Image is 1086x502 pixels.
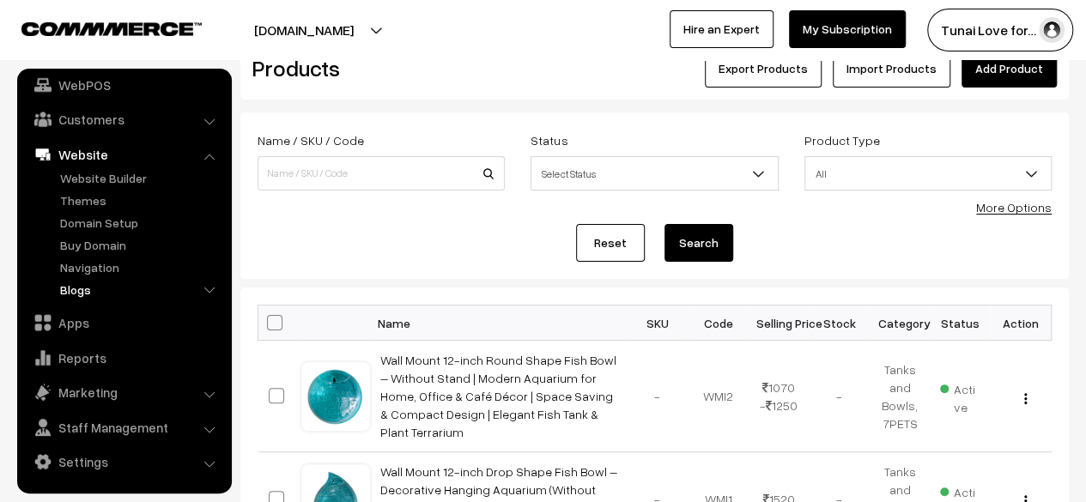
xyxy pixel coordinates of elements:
a: Wall Mount 12-inch Round Shape Fish Bowl – Without Stand | Modern Aquarium for Home, Office & Caf... [380,353,616,439]
th: SKU [628,305,689,341]
a: Website [21,139,226,170]
th: Action [991,305,1052,341]
td: - [809,341,870,452]
th: Name [370,305,628,341]
label: Status [531,131,567,149]
a: COMMMERCE [21,17,172,38]
a: Website Builder [56,169,226,187]
button: Tunai Love for… [927,9,1073,51]
span: Select Status [531,156,778,191]
img: COMMMERCE [21,22,202,35]
span: Select Status [531,159,777,189]
th: Code [688,305,749,341]
h2: Products [252,55,503,82]
a: Marketing [21,377,226,408]
button: Search [664,224,733,262]
a: Buy Domain [56,236,226,254]
a: Blogs [56,281,226,299]
img: Menu [1024,393,1027,404]
span: Active [940,376,980,416]
a: Import Products [833,50,950,88]
th: Category [870,305,931,341]
label: Product Type [804,131,880,149]
span: All [805,159,1051,189]
label: Name / SKU / Code [258,131,364,149]
a: Reset [576,224,645,262]
a: Navigation [56,258,226,276]
a: Customers [21,104,226,135]
img: user [1039,17,1065,43]
a: More Options [976,200,1052,215]
button: [DOMAIN_NAME] [194,9,414,51]
button: Export Products [705,50,822,88]
input: Name / SKU / Code [258,156,505,191]
td: Tanks and Bowls, 7PETS [870,341,931,452]
td: - [628,341,689,452]
a: Reports [21,342,226,373]
a: Hire an Expert [670,10,774,48]
a: Themes [56,191,226,209]
a: Add Product [962,50,1057,88]
a: Settings [21,446,226,477]
th: Selling Price [749,305,810,341]
a: Staff Management [21,412,226,443]
a: My Subscription [789,10,906,48]
th: Status [930,305,991,341]
th: Stock [809,305,870,341]
a: WebPOS [21,70,226,100]
td: WMI2 [688,341,749,452]
td: 1070 - 1250 [749,341,810,452]
a: Domain Setup [56,214,226,232]
span: All [804,156,1052,191]
a: Apps [21,307,226,338]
